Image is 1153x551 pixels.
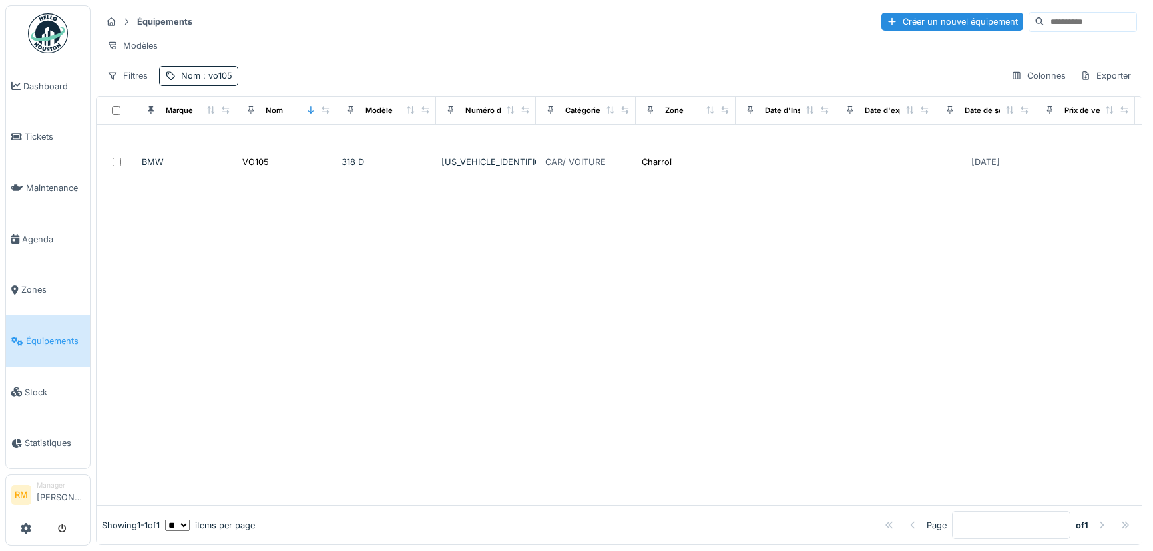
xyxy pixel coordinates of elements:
[200,71,232,81] span: : vo105
[971,156,1000,168] div: [DATE]
[342,156,431,168] div: 318 D
[965,105,1046,116] div: Date de sortie estimée
[101,36,164,55] div: Modèles
[6,214,90,265] a: Agenda
[881,13,1023,31] div: Créer un nouvel équipement
[6,162,90,214] a: Maintenance
[11,485,31,505] li: RM
[6,367,90,418] a: Stock
[1076,519,1088,532] strong: of 1
[25,130,85,143] span: Tickets
[6,315,90,367] a: Équipements
[865,105,927,116] div: Date d'expiration
[545,156,606,168] div: CAR/ VOITURE
[102,519,160,532] div: Showing 1 - 1 of 1
[365,105,393,116] div: Modèle
[665,105,684,116] div: Zone
[166,105,193,116] div: Marque
[1005,66,1072,85] div: Colonnes
[25,437,85,449] span: Statistiques
[565,105,658,116] div: Catégories d'équipement
[165,519,255,532] div: items per page
[765,105,830,116] div: Date d'Installation
[28,13,68,53] img: Badge_color-CXgf-gQk.svg
[22,233,85,246] span: Agenda
[465,105,527,116] div: Numéro de Série
[26,182,85,194] span: Maintenance
[6,61,90,112] a: Dashboard
[441,156,531,168] div: [US_VEHICLE_IDENTIFICATION_NUMBER]
[37,480,85,509] li: [PERSON_NAME]
[23,80,85,92] span: Dashboard
[142,156,230,168] div: BMW
[1074,66,1137,85] div: Exporter
[642,156,672,168] div: Charroi
[6,418,90,469] a: Statistiques
[26,335,85,347] span: Équipements
[242,156,269,168] div: VO105
[132,15,198,28] strong: Équipements
[37,480,85,490] div: Manager
[11,480,85,512] a: RM Manager[PERSON_NAME]
[101,66,154,85] div: Filtres
[181,69,232,82] div: Nom
[266,105,283,116] div: Nom
[6,112,90,163] a: Tickets
[21,283,85,296] span: Zones
[6,265,90,316] a: Zones
[927,519,947,532] div: Page
[25,386,85,399] span: Stock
